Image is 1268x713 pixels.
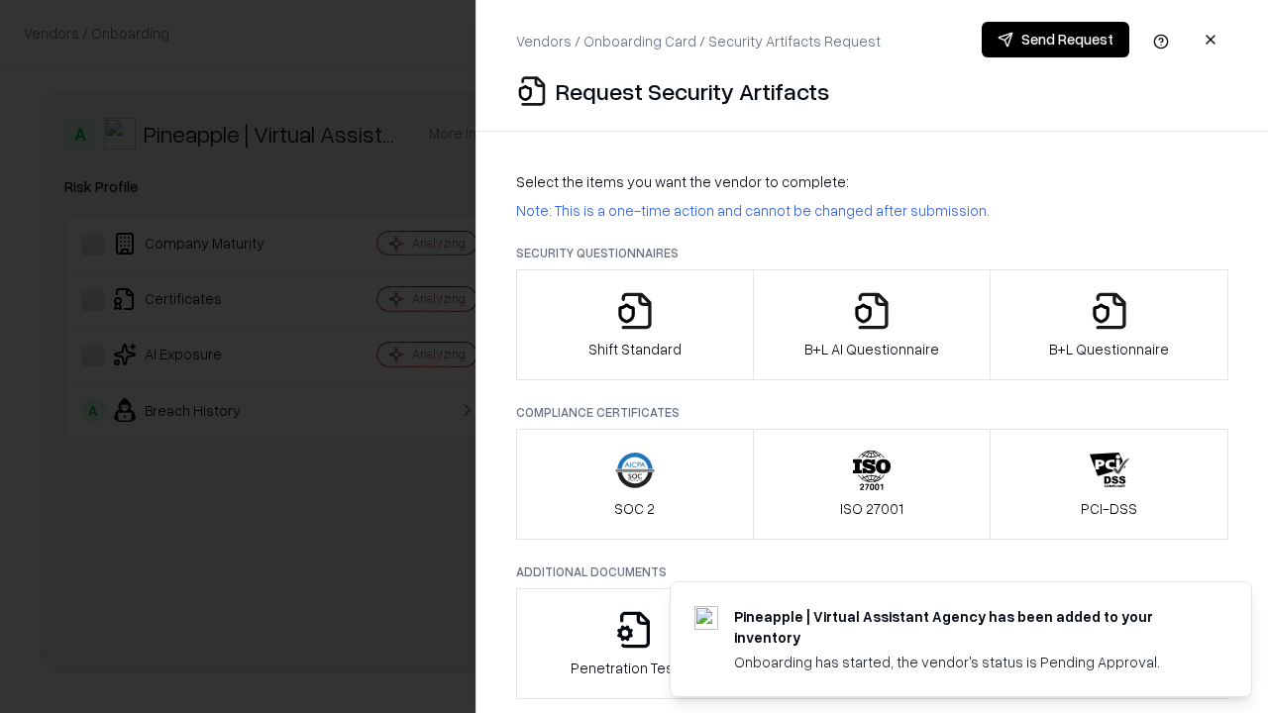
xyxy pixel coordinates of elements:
[516,31,881,51] p: Vendors / Onboarding Card / Security Artifacts Request
[982,22,1129,57] button: Send Request
[588,339,682,359] p: Shift Standard
[734,652,1204,672] div: Onboarding has started, the vendor's status is Pending Approval.
[694,606,718,630] img: trypineapple.com
[614,498,655,519] p: SOC 2
[556,75,829,107] p: Request Security Artifacts
[990,269,1228,380] button: B+L Questionnaire
[516,171,1228,192] p: Select the items you want the vendor to complete:
[516,245,1228,261] p: Security Questionnaires
[516,429,754,540] button: SOC 2
[804,339,939,359] p: B+L AI Questionnaire
[734,606,1204,648] div: Pineapple | Virtual Assistant Agency has been added to your inventory
[840,498,903,519] p: ISO 27001
[516,588,754,699] button: Penetration Testing
[990,429,1228,540] button: PCI-DSS
[753,269,992,380] button: B+L AI Questionnaire
[516,200,1228,221] p: Note: This is a one-time action and cannot be changed after submission.
[571,658,698,678] p: Penetration Testing
[516,269,754,380] button: Shift Standard
[516,404,1228,421] p: Compliance Certificates
[516,563,1228,580] p: Additional Documents
[1081,498,1137,519] p: PCI-DSS
[753,429,992,540] button: ISO 27001
[1049,339,1169,359] p: B+L Questionnaire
